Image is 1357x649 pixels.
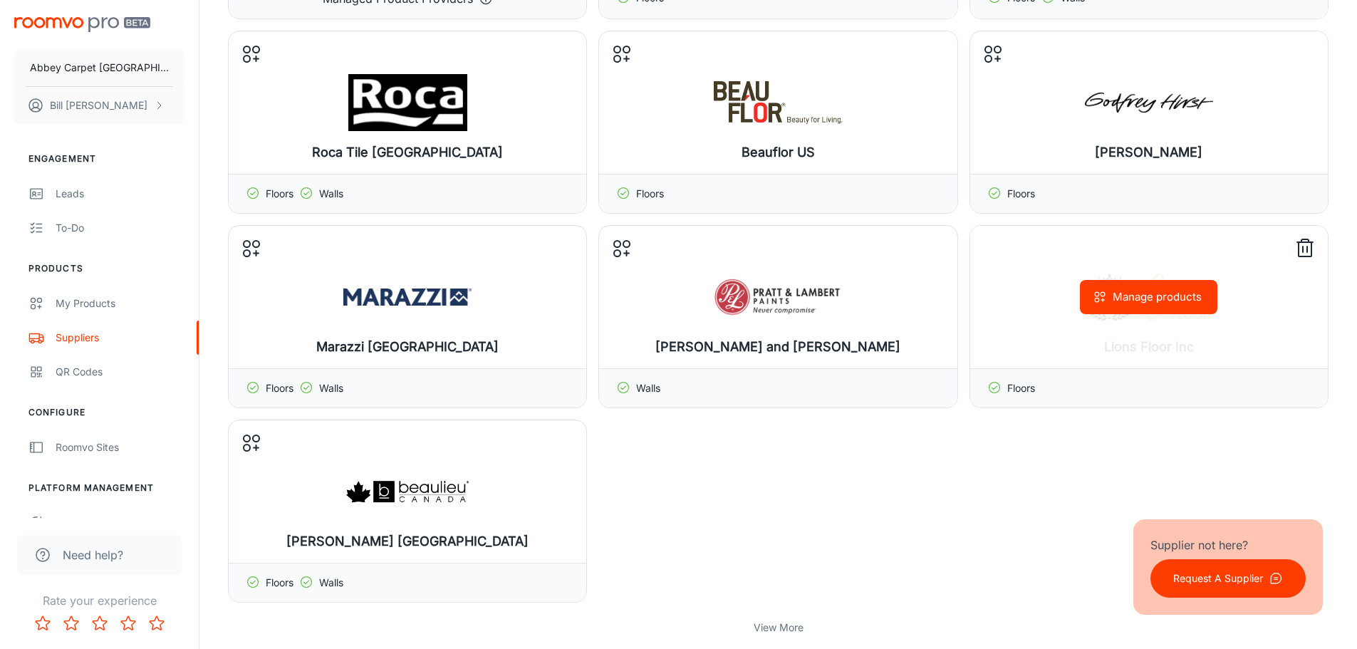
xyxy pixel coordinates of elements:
[319,380,343,396] p: Walls
[266,186,293,202] p: Floors
[14,49,184,86] button: Abbey Carpet [GEOGRAPHIC_DATA]
[114,609,142,638] button: Rate 4 star
[63,546,123,564] span: Need help?
[14,87,184,124] button: Bill [PERSON_NAME]
[11,592,187,609] p: Rate your experience
[1173,571,1263,586] p: Request A Supplier
[754,620,804,635] p: View More
[50,98,147,113] p: Bill [PERSON_NAME]
[1007,186,1035,202] p: Floors
[56,220,184,236] div: To-do
[142,609,171,638] button: Rate 5 star
[319,575,343,591] p: Walls
[266,380,293,396] p: Floors
[57,609,85,638] button: Rate 2 star
[1080,280,1217,314] button: Manage products
[56,330,184,346] div: Suppliers
[1150,536,1306,554] p: Supplier not here?
[85,609,114,638] button: Rate 3 star
[56,440,184,455] div: Roomvo Sites
[1150,559,1306,598] button: Request A Supplier
[56,515,184,531] div: User Administration
[28,609,57,638] button: Rate 1 star
[56,186,184,202] div: Leads
[14,17,150,32] img: Roomvo PRO Beta
[1007,380,1035,396] p: Floors
[266,575,293,591] p: Floors
[56,364,184,380] div: QR Codes
[636,380,660,396] p: Walls
[319,186,343,202] p: Walls
[56,296,184,311] div: My Products
[636,186,664,202] p: Floors
[30,60,169,76] p: Abbey Carpet [GEOGRAPHIC_DATA]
